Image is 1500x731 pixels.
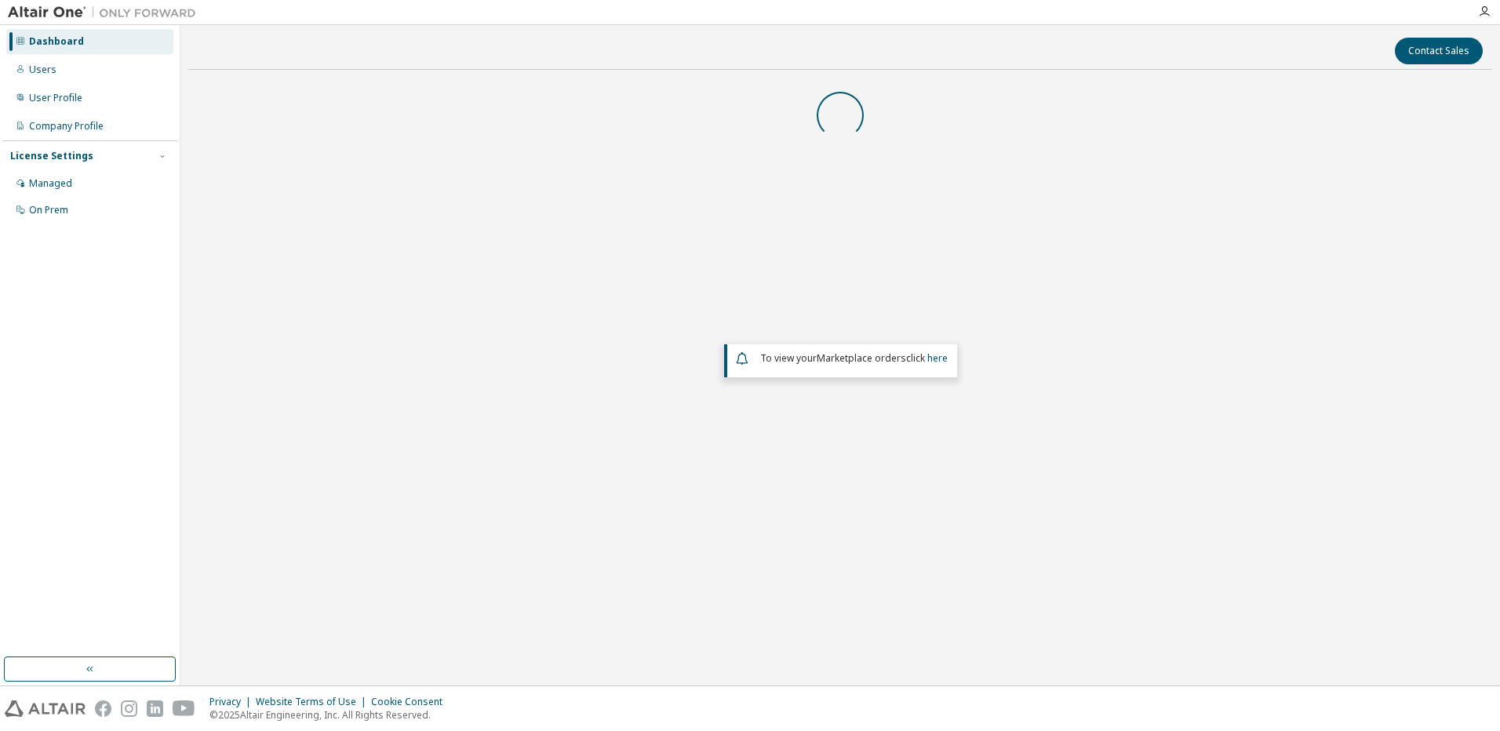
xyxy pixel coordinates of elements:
[10,150,93,162] div: License Settings
[209,708,452,722] p: © 2025 Altair Engineering, Inc. All Rights Reserved.
[29,204,68,216] div: On Prem
[1395,38,1483,64] button: Contact Sales
[29,120,104,133] div: Company Profile
[173,700,195,717] img: youtube.svg
[817,351,906,365] em: Marketplace orders
[29,177,72,190] div: Managed
[209,696,256,708] div: Privacy
[121,700,137,717] img: instagram.svg
[29,35,84,48] div: Dashboard
[256,696,371,708] div: Website Terms of Use
[29,92,82,104] div: User Profile
[927,351,948,365] a: here
[95,700,111,717] img: facebook.svg
[760,351,948,365] span: To view your click
[5,700,86,717] img: altair_logo.svg
[371,696,452,708] div: Cookie Consent
[8,5,204,20] img: Altair One
[29,64,56,76] div: Users
[147,700,163,717] img: linkedin.svg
